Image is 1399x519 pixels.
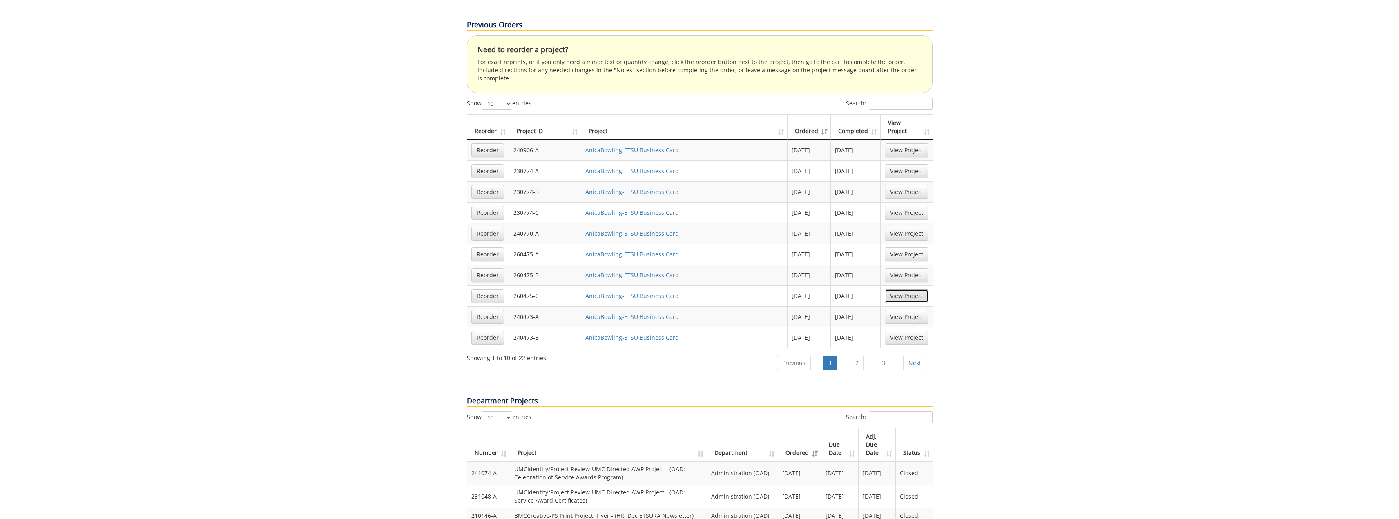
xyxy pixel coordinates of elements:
[778,461,821,485] td: [DATE]
[467,351,546,362] div: Showing 1 to 10 of 22 entries
[859,428,896,461] th: Adj. Due Date: activate to sort column ascending
[509,202,582,223] td: 230774-C
[581,115,788,140] th: Project: activate to sort column ascending
[788,265,831,285] td: [DATE]
[509,285,582,306] td: 260475-C
[885,310,928,324] a: View Project
[788,223,831,244] td: [DATE]
[509,181,582,202] td: 230774-B
[585,334,679,341] a: AnicaBowling-ETSU Business Card
[831,223,881,244] td: [DATE]
[896,428,933,461] th: Status: activate to sort column ascending
[831,285,881,306] td: [DATE]
[859,485,896,508] td: [DATE]
[509,244,582,265] td: 260475-A
[885,268,928,282] a: View Project
[850,356,864,370] a: 2
[831,202,881,223] td: [DATE]
[510,461,707,485] td: UMCIdentity/Project Review-UMC Directed AWP Project - (OAD: Celebration of Service Awards Program)
[831,140,881,160] td: [DATE]
[821,428,859,461] th: Due Date: activate to sort column ascending
[510,428,707,461] th: Project: activate to sort column ascending
[788,202,831,223] td: [DATE]
[467,411,531,423] label: Show entries
[471,185,504,199] a: Reorder
[585,313,679,321] a: AnicaBowling-ETSU Business Card
[509,265,582,285] td: 260475-B
[471,268,504,282] a: Reorder
[788,181,831,202] td: [DATE]
[477,58,922,82] p: For exact reprints, or if you only need a minor text or quantity change, click the reorder button...
[585,229,679,237] a: AnicaBowling-ETSU Business Card
[585,188,679,196] a: AnicaBowling-ETSU Business Card
[823,356,837,370] a: 1
[831,181,881,202] td: [DATE]
[788,285,831,306] td: [DATE]
[885,185,928,199] a: View Project
[885,143,928,157] a: View Project
[778,428,821,461] th: Ordered: activate to sort column ascending
[467,461,510,485] td: 241074-A
[788,244,831,265] td: [DATE]
[788,140,831,160] td: [DATE]
[788,306,831,327] td: [DATE]
[471,247,504,261] a: Reorder
[831,115,881,140] th: Completed: activate to sort column ascending
[777,356,811,370] a: Previous
[885,331,928,345] a: View Project
[885,206,928,220] a: View Project
[788,115,831,140] th: Ordered: activate to sort column ascending
[831,327,881,348] td: [DATE]
[885,289,928,303] a: View Project
[896,461,933,485] td: Closed
[467,115,509,140] th: Reorder: activate to sort column ascending
[467,485,510,508] td: 231048-A
[471,206,504,220] a: Reorder
[877,356,890,370] a: 3
[778,485,821,508] td: [DATE]
[509,223,582,244] td: 240770-A
[510,485,707,508] td: UMCIdentity/Project Review-UMC Directed AWP Project - (OAD: Service Award Certificates)
[707,485,779,508] td: Administration (OAD)
[585,146,679,154] a: AnicaBowling-ETSU Business Card
[859,461,896,485] td: [DATE]
[881,115,933,140] th: View Project: activate to sort column ascending
[471,143,504,157] a: Reorder
[585,250,679,258] a: AnicaBowling-ETSU Business Card
[471,310,504,324] a: Reorder
[585,209,679,216] a: AnicaBowling-ETSU Business Card
[467,428,510,461] th: Number: activate to sort column ascending
[821,461,859,485] td: [DATE]
[885,247,928,261] a: View Project
[509,140,582,160] td: 240906-A
[467,20,933,31] p: Previous Orders
[585,292,679,300] a: AnicaBowling-ETSU Business Card
[509,160,582,181] td: 230774-A
[885,164,928,178] a: View Project
[509,306,582,327] td: 240473-A
[509,115,582,140] th: Project ID: activate to sort column ascending
[477,46,922,54] h4: Need to reorder a project?
[896,485,933,508] td: Closed
[846,411,933,423] label: Search:
[471,164,504,178] a: Reorder
[885,227,928,241] a: View Project
[585,271,679,279] a: AnicaBowling-ETSU Business Card
[482,411,512,423] select: Showentries
[471,227,504,241] a: Reorder
[869,411,933,423] input: Search:
[903,356,926,370] a: Next
[821,485,859,508] td: [DATE]
[831,244,881,265] td: [DATE]
[471,331,504,345] a: Reorder
[467,98,531,110] label: Show entries
[471,289,504,303] a: Reorder
[869,98,933,110] input: Search:
[788,327,831,348] td: [DATE]
[831,160,881,181] td: [DATE]
[707,428,779,461] th: Department: activate to sort column ascending
[467,396,933,407] p: Department Projects
[846,98,933,110] label: Search:
[482,98,512,110] select: Showentries
[509,327,582,348] td: 240473-B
